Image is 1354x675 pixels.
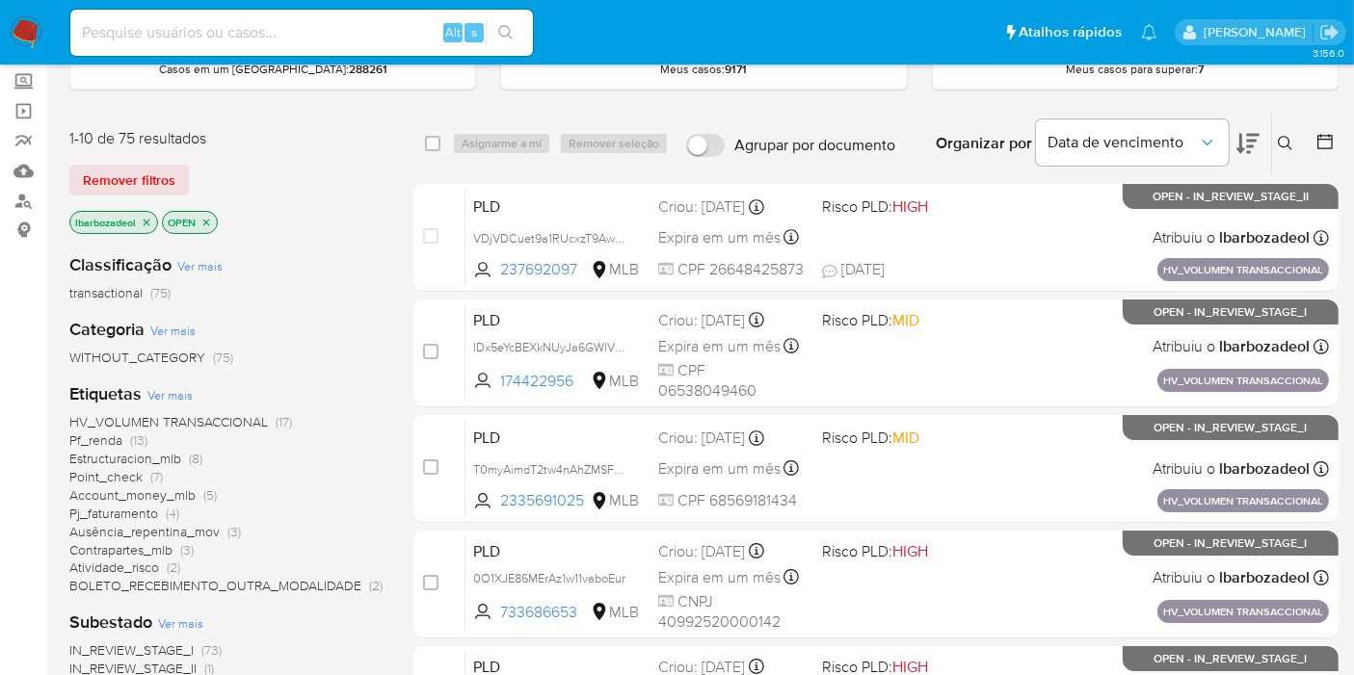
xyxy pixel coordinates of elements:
[1141,24,1157,40] a: Notificações
[1313,45,1344,61] span: 3.156.0
[471,23,477,41] span: s
[1319,22,1340,42] a: Sair
[1204,23,1313,41] p: lucas.barboza@mercadolivre.com
[70,20,533,45] input: Pesquise usuários ou casos...
[1019,22,1122,42] span: Atalhos rápidos
[445,23,461,41] span: Alt
[486,19,525,46] button: search-icon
